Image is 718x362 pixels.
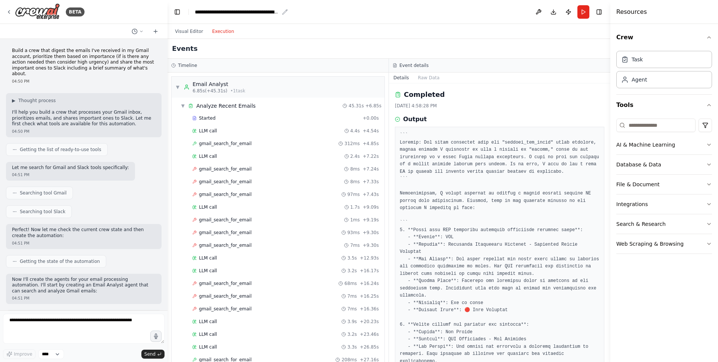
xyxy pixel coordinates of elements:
[347,306,357,312] span: 7ms
[12,277,156,294] p: Now I'll create the agents for your email processing automation. I'll start by creating an Email ...
[350,166,360,172] span: 8ms
[363,191,379,197] span: + 7.43s
[363,242,379,248] span: + 9.30s
[195,8,288,16] nav: breadcrumb
[347,319,357,325] span: 3.9s
[347,268,357,274] span: 3.2s
[199,115,215,121] span: Started
[141,350,165,359] button: Send
[414,73,444,83] button: Raw Data
[20,190,67,196] span: Searching tool Gmail
[365,103,381,109] span: + 6.85s
[199,319,217,325] span: LLM call
[350,204,360,210] span: 1.7s
[363,230,379,236] span: + 9.30s
[350,217,360,223] span: 1ms
[12,295,156,301] div: 04:51 PM
[363,115,379,121] span: + 0.00s
[12,79,156,84] div: 04:50 PM
[20,209,65,215] span: Searching tool Slack
[616,214,712,234] button: Search & Research
[350,153,360,159] span: 2.4s
[199,217,252,223] span: gmail_search_for_email
[395,103,604,109] div: [DATE] 4:58:28 PM
[344,280,357,286] span: 68ms
[347,293,357,299] span: 7ms
[12,165,129,171] p: Let me search for Gmail and Slack tools specifically:
[360,331,379,337] span: + 23.46s
[199,191,252,197] span: gmail_search_for_email
[616,135,712,154] button: AI & Machine Learning
[199,268,217,274] span: LLM call
[150,27,162,36] button: Start a new chat
[616,48,712,94] div: Crew
[347,344,357,350] span: 3.3s
[616,116,712,260] div: Tools
[616,234,712,254] button: Web Scraping & Browsing
[616,155,712,174] button: Database & Data
[18,98,56,104] span: Thought process
[12,172,129,178] div: 04:51 PM
[181,103,185,109] span: ▼
[196,102,256,110] div: Analyze Recent Emails
[14,351,32,357] span: Improve
[350,242,360,248] span: 7ms
[594,7,604,17] button: Hide right sidebar
[199,230,252,236] span: gmail_search_for_email
[199,166,252,172] span: gmail_search_for_email
[632,56,643,63] div: Task
[616,27,712,48] button: Crew
[616,194,712,214] button: Integrations
[15,3,60,20] img: Logo
[12,98,15,104] span: ▶
[344,141,360,147] span: 312ms
[363,128,379,134] span: + 4.54s
[199,128,217,134] span: LLM call
[363,204,379,210] span: + 9.09s
[199,153,217,159] span: LLM call
[347,191,360,197] span: 97ms
[360,306,379,312] span: + 16.36s
[193,88,227,94] span: 6.85s (+45.31s)
[199,306,252,312] span: gmail_search_for_email
[360,344,379,350] span: + 26.85s
[199,141,252,147] span: gmail_search_for_email
[12,129,156,134] div: 04:50 PM
[12,227,156,239] p: Perfect! Now let me check the current crew state and then create the automation:
[363,141,379,147] span: + 4.85s
[12,110,156,127] p: I'll help you build a crew that processes your Gmail inbox, prioritizes emails, and shares import...
[360,280,379,286] span: + 16.24s
[350,179,360,185] span: 8ms
[199,255,217,261] span: LLM call
[363,179,379,185] span: + 7.33s
[12,98,56,104] button: ▶Thought process
[363,217,379,223] span: + 9.19s
[347,255,357,261] span: 3.5s
[616,7,647,16] h4: Resources
[175,84,180,90] span: ▼
[193,80,245,88] div: Email Analyst
[20,258,100,264] span: Getting the state of the automation
[66,7,85,16] div: BETA
[349,103,364,109] span: 45.31s
[144,351,156,357] span: Send
[171,27,208,36] button: Visual Editor
[404,89,445,100] h2: Completed
[350,128,360,134] span: 4.4s
[360,319,379,325] span: + 20.23s
[360,268,379,274] span: + 16.17s
[632,76,647,83] div: Agent
[178,62,197,68] h3: Timeline
[360,255,379,261] span: + 12.93s
[208,27,239,36] button: Execution
[199,204,217,210] span: LLM call
[150,331,162,342] button: Click to speak your automation idea
[129,27,147,36] button: Switch to previous chat
[20,147,101,153] span: Getting the list of ready-to-use tools
[363,153,379,159] span: + 7.22s
[360,293,379,299] span: + 16.25s
[12,240,156,246] div: 04:51 PM
[403,115,427,124] h3: Output
[199,179,252,185] span: gmail_search_for_email
[199,242,252,248] span: gmail_search_for_email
